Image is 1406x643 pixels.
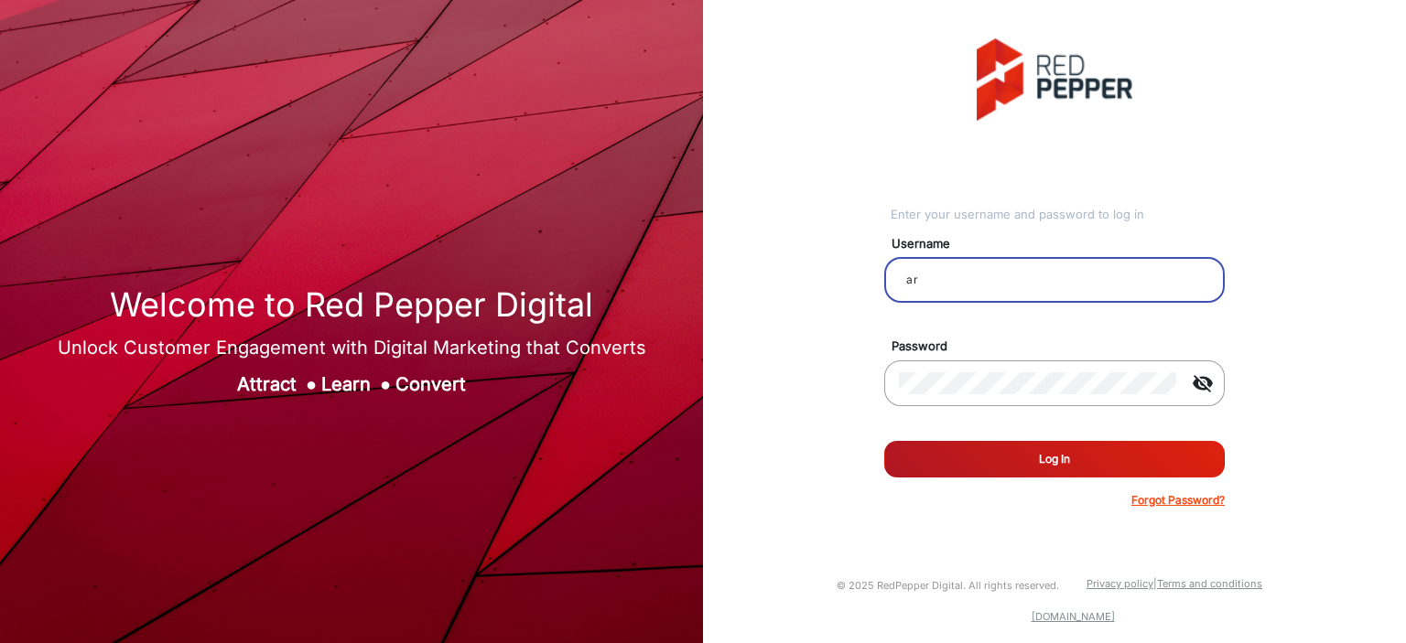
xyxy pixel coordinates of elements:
[891,206,1225,224] div: Enter your username and password to log in
[58,334,646,361] div: Unlock Customer Engagement with Digital Marketing that Converts
[878,235,1246,253] mat-label: Username
[1153,577,1157,590] a: |
[884,441,1225,477] button: Log In
[1157,577,1262,590] a: Terms and conditions
[878,338,1246,356] mat-label: Password
[1131,492,1225,509] p: Forgot Password?
[306,373,317,395] span: ●
[1181,372,1225,394] mat-icon: visibility_off
[58,285,646,325] h1: Welcome to Red Pepper Digital
[1087,577,1153,590] a: Privacy policy
[1032,610,1115,623] a: [DOMAIN_NAME]
[977,38,1132,121] img: vmg-logo
[899,269,1210,291] input: Your username
[380,373,391,395] span: ●
[837,579,1059,592] small: © 2025 RedPepper Digital. All rights reserved.
[58,370,646,398] div: Attract Learn Convert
